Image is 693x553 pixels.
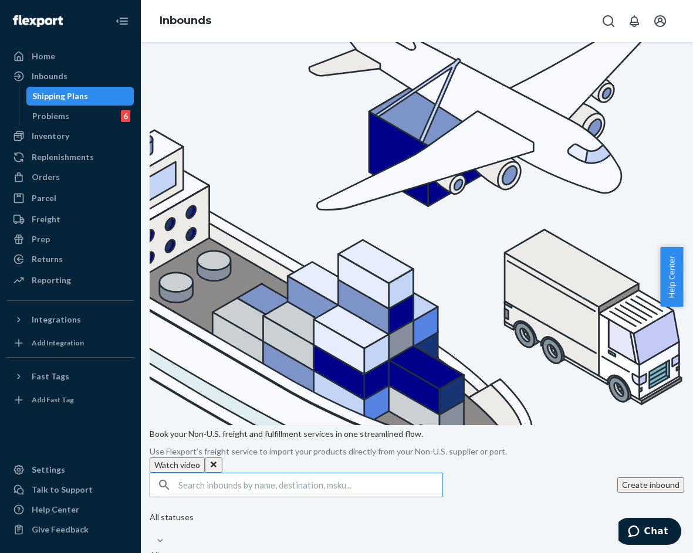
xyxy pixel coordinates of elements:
[7,250,134,269] a: Returns
[7,47,134,66] a: Home
[597,9,620,33] button: Open Search Box
[150,511,194,523] div: All statuses
[32,233,50,245] div: Prep
[32,90,88,102] div: Shipping Plans
[160,14,211,27] a: Inbounds
[7,127,134,145] a: Inventory
[32,338,84,348] div: Add Integration
[32,171,60,183] div: Orders
[32,192,56,204] div: Parcel
[32,464,65,476] div: Settings
[110,9,134,33] button: Close Navigation
[32,504,79,515] div: Help Center
[7,520,134,539] button: Give Feedback
[660,247,683,307] button: Help Center
[32,371,69,382] div: Fast Tags
[205,457,222,473] button: Close
[7,230,134,249] a: Prep
[32,110,69,122] div: Problems
[32,253,63,265] div: Returns
[26,107,134,125] a: Problems6
[178,473,442,497] input: Search inbounds by name, destination, msku...
[32,151,94,163] div: Replenishments
[7,67,134,86] a: Inbounds
[150,523,151,535] input: All statuses
[7,148,134,167] a: Replenishments
[13,15,63,27] img: Flexport logo
[648,9,672,33] button: Open account menu
[617,477,684,493] button: Create inbound
[7,189,134,208] a: Parcel
[7,334,134,352] a: Add Integration
[32,213,60,225] div: Freight
[623,9,646,33] button: Open notifications
[150,4,221,38] ol: breadcrumbs
[32,274,71,286] div: Reporting
[32,130,69,142] div: Inventory
[7,460,134,479] a: Settings
[121,110,130,122] div: 6
[26,87,134,106] a: Shipping Plans
[32,50,55,62] div: Home
[32,70,67,82] div: Inbounds
[7,310,134,329] button: Integrations
[150,446,684,457] p: Use Flexport’s freight service to import your products directly from your Non-U.S. supplier or port.
[32,314,81,325] div: Integrations
[32,524,89,535] div: Give Feedback
[618,518,681,547] iframe: Opens a widget where you can chat to one of our agents
[7,271,134,290] a: Reporting
[32,395,74,405] div: Add Fast Tag
[7,500,134,519] a: Help Center
[150,428,684,440] p: Book your Non-U.S. freight and fulfillment services in one streamlined flow.
[7,168,134,186] a: Orders
[7,480,134,499] button: Talk to Support
[150,457,205,473] button: Watch video
[32,484,93,496] div: Talk to Support
[7,210,134,229] a: Freight
[7,391,134,409] a: Add Fast Tag
[7,367,134,386] button: Fast Tags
